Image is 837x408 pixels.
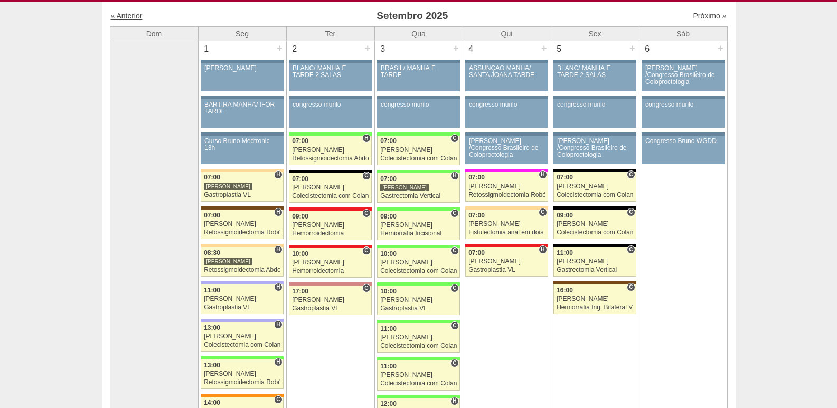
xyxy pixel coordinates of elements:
a: Próximo » [693,12,726,20]
div: + [540,41,549,55]
span: Consultório [450,134,458,143]
span: 07:00 [468,212,485,219]
span: Hospital [274,283,282,291]
div: [PERSON_NAME] [380,222,457,229]
div: 2 [287,41,303,57]
th: Sáb [639,26,727,41]
div: [PERSON_NAME] /Congresso Brasileiro de Coloproctologia [469,138,544,159]
div: Key: Santa Helena [289,282,371,286]
a: C 07:00 [PERSON_NAME] Colecistectomia com Colangiografia VL [377,136,459,165]
div: [PERSON_NAME] [468,183,545,190]
div: Key: Assunção [289,245,371,248]
a: BLANC/ MANHÃ E TARDE 2 SALAS [553,63,636,91]
span: 10:00 [380,288,397,295]
div: Colecistectomia com Colangiografia VL [557,192,633,198]
div: Colecistectomia com Colangiografia VL [380,268,457,274]
div: Key: Aviso [201,60,283,63]
span: Consultório [450,284,458,292]
div: + [628,41,637,55]
div: Hemorroidectomia [292,268,369,274]
div: Key: Blanc [553,206,636,210]
div: Key: Aviso [642,132,724,136]
div: Key: Aviso [642,60,724,63]
div: [PERSON_NAME] [292,222,369,229]
span: Consultório [539,208,547,216]
div: Key: Brasil [377,245,459,248]
a: C 07:00 [PERSON_NAME] Fistulectomia anal em dois tempos [465,210,548,239]
div: 5 [551,41,568,57]
span: Consultório [362,209,370,217]
div: Colecistectomia com Colangiografia VL [380,380,457,387]
div: Retossigmoidectomia Robótica [204,229,280,236]
a: C 11:00 [PERSON_NAME] Colecistectomia com Colangiografia VL [377,360,459,390]
div: Hemorroidectomia [292,230,369,237]
div: Key: Bartira [201,244,283,247]
div: Gastroplastia VL [204,304,280,311]
a: C 07:00 [PERSON_NAME] Colecistectomia com Colangiografia VL [289,173,371,203]
a: C 10:00 [PERSON_NAME] Gastroplastia VL [377,286,459,315]
div: Key: Assunção [465,244,548,247]
div: Key: Aviso [201,132,283,136]
div: Key: Brasil [377,207,459,211]
div: [PERSON_NAME] [292,259,369,266]
span: 07:00 [204,212,220,219]
span: 11:00 [204,287,220,294]
div: [PERSON_NAME] [204,296,280,302]
div: Key: Bartira [465,206,548,210]
div: 6 [639,41,656,57]
div: Retossigmoidectomia Robótica [204,379,280,386]
span: Hospital [274,170,282,179]
div: [PERSON_NAME] [292,297,369,303]
a: C 11:00 [PERSON_NAME] Colecistectomia com Colangiografia VL [377,323,459,353]
div: [PERSON_NAME] [557,258,633,265]
a: C 09:00 [PERSON_NAME] Herniorrafia Incisional [377,211,459,240]
span: Consultório [450,209,458,217]
div: [PERSON_NAME] [292,147,369,154]
a: C 17:00 [PERSON_NAME] Gastroplastia VL [289,286,371,315]
div: Key: Brasil [201,356,283,359]
a: « Anterior [111,12,143,20]
span: 08:30 [204,249,220,257]
span: Hospital [362,134,370,143]
a: Congresso Bruno WGDD [642,136,724,164]
th: Seg [198,26,286,41]
div: Key: Blanc [289,170,371,173]
div: [PERSON_NAME] [204,371,280,377]
div: [PERSON_NAME] [468,258,545,265]
div: Curso Bruno Medtronic 13h [204,138,280,151]
div: Key: Aviso [553,132,636,136]
a: C 09:00 [PERSON_NAME] Colecistectomia com Colangiografia VL [553,210,636,239]
span: 14:00 [204,399,220,406]
div: Key: Bartira [201,169,283,172]
span: Hospital [274,320,282,329]
span: Consultório [627,245,635,254]
a: [PERSON_NAME] /Congresso Brasileiro de Coloproctologia [553,136,636,164]
div: [PERSON_NAME] [204,65,280,72]
div: Key: Blanc [553,169,636,172]
div: Gastroplastia VL [204,192,280,198]
div: Key: Christóvão da Gama [201,281,283,284]
a: H 13:00 [PERSON_NAME] Colecistectomia com Colangiografia VL [201,322,283,352]
span: Hospital [274,358,282,366]
div: [PERSON_NAME] [380,147,457,154]
div: BRASIL/ MANHÃ E TARDE [381,65,456,79]
a: C 16:00 [PERSON_NAME] Herniorrafia Ing. Bilateral VL [553,284,636,314]
div: Retossigmoidectomia Abdominal VL [204,267,280,273]
div: BLANC/ MANHÃ E TARDE 2 SALAS [293,65,368,79]
div: [PERSON_NAME] [204,183,252,191]
span: 07:00 [468,249,485,257]
span: 11:00 [557,249,573,257]
div: Key: Aviso [201,96,283,99]
div: Gastroplastia VL [468,267,545,273]
span: 07:00 [292,137,308,145]
div: + [716,41,725,55]
span: Consultório [362,172,370,180]
div: Key: Brasil [377,132,459,136]
div: [PERSON_NAME] [380,334,457,341]
div: Key: Pro Matre [465,169,548,172]
div: [PERSON_NAME] [380,259,457,266]
span: Consultório [450,246,458,255]
div: Fistulectomia anal em dois tempos [468,229,545,236]
a: H 07:00 [PERSON_NAME] Gastroplastia VL [201,172,283,202]
a: H 07:00 [PERSON_NAME] Gastrectomia Vertical [377,173,459,203]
